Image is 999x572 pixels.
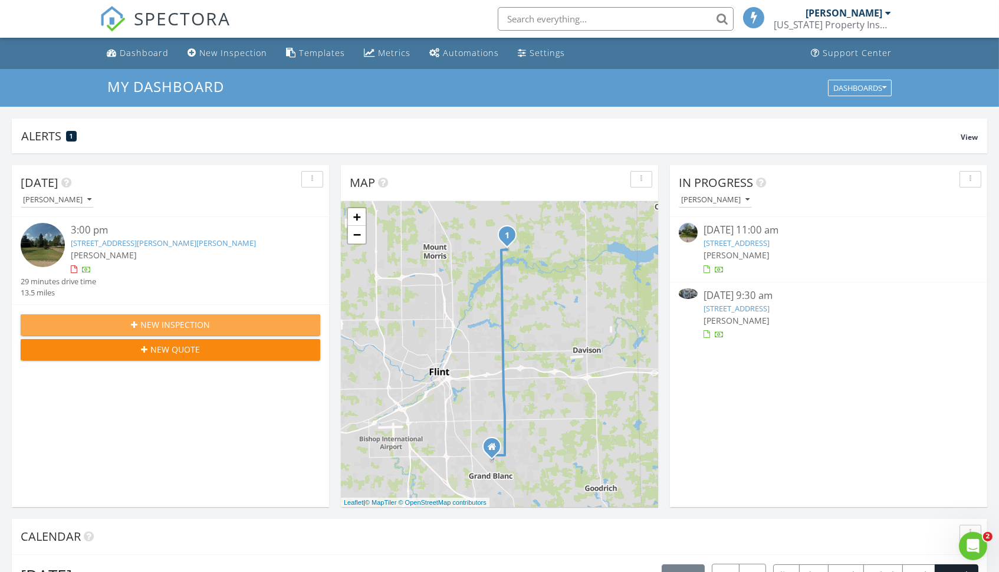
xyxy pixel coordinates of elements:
a: © OpenStreetMap contributors [399,499,487,506]
a: Templates [281,42,350,64]
iframe: Intercom live chat [959,532,987,560]
i: 1 [505,232,510,240]
div: Automations [443,47,499,58]
div: 5189 E Mt Morris Rd, Mount Morris, MI 48458 [507,235,514,242]
div: New Inspection [199,47,267,58]
a: Metrics [359,42,415,64]
button: New Quote [21,339,320,360]
div: [DATE] 9:30 am [704,288,953,303]
img: The Best Home Inspection Software - Spectora [100,6,126,32]
div: 13.5 miles [21,287,96,298]
span: New Inspection [140,318,210,331]
a: Dashboard [102,42,173,64]
span: 1 [70,132,73,140]
div: [DATE] 11:00 am [704,223,953,238]
button: [PERSON_NAME] [21,192,94,208]
span: New Quote [150,343,200,356]
a: [STREET_ADDRESS] [704,303,770,314]
a: © MapTiler [365,499,397,506]
span: Map [350,175,375,190]
a: Support Center [807,42,897,64]
div: Dashboard [120,47,169,58]
div: 4481 Oak St, Grand Blanc MI 48439 [492,446,499,453]
div: 3:00 pm [71,223,295,238]
div: Templates [299,47,345,58]
span: [PERSON_NAME] [71,249,137,261]
a: [DATE] 11:00 am [STREET_ADDRESS] [PERSON_NAME] [679,223,978,275]
div: [PERSON_NAME] [681,196,750,204]
div: Dashboards [833,84,886,92]
span: [PERSON_NAME] [704,249,770,261]
a: 3:00 pm [STREET_ADDRESS][PERSON_NAME][PERSON_NAME] [PERSON_NAME] 29 minutes drive time 13.5 miles [21,223,320,298]
span: Calendar [21,528,81,544]
div: Support Center [823,47,892,58]
span: [DATE] [21,175,58,190]
img: 9357305%2Fcover_photos%2FIltYVMQCf1Kd6WHcpYOm%2Fsmall.9357305-1756221080045 [679,288,698,299]
input: Search everything... [498,7,734,31]
span: [PERSON_NAME] [704,315,770,326]
span: 2 [983,532,993,541]
a: Zoom out [348,226,366,244]
button: Dashboards [828,80,892,96]
div: Metrics [378,47,410,58]
a: [STREET_ADDRESS] [704,238,770,248]
img: streetview [21,223,65,267]
a: SPECTORA [100,16,231,41]
div: [PERSON_NAME] [806,7,883,19]
div: Michigan Property Inspections [774,19,892,31]
span: My Dashboard [107,77,224,96]
a: Leaflet [344,499,363,506]
span: In Progress [679,175,753,190]
img: streetview [679,223,698,242]
a: [DATE] 9:30 am [STREET_ADDRESS] [PERSON_NAME] [679,288,978,341]
div: [PERSON_NAME] [23,196,91,204]
a: New Inspection [183,42,272,64]
a: Zoom in [348,208,366,226]
a: Automations (Basic) [425,42,504,64]
a: [STREET_ADDRESS][PERSON_NAME][PERSON_NAME] [71,238,256,248]
button: [PERSON_NAME] [679,192,752,208]
div: Alerts [21,128,961,144]
button: New Inspection [21,314,320,336]
span: View [961,132,978,142]
div: 29 minutes drive time [21,276,96,287]
a: Settings [513,42,570,64]
div: | [341,498,489,508]
div: Settings [530,47,565,58]
span: SPECTORA [134,6,231,31]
